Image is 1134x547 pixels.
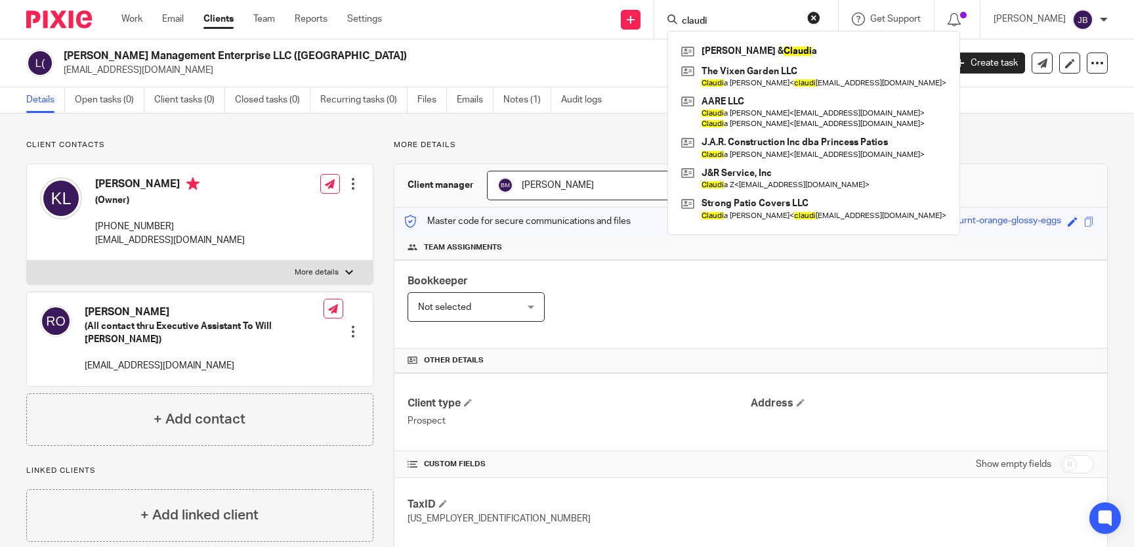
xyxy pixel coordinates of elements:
[154,409,245,429] h4: + Add contact
[95,220,245,233] p: [PHONE_NUMBER]
[807,11,820,24] button: Clear
[424,355,484,366] span: Other details
[40,305,72,337] img: svg%3E
[64,49,756,63] h2: [PERSON_NAME] Management Enterprise LLC ([GEOGRAPHIC_DATA])
[408,276,468,286] span: Bookkeeper
[121,12,142,26] a: Work
[417,87,447,113] a: Files
[404,215,631,228] p: Master code for secure communications and files
[162,12,184,26] a: Email
[320,87,408,113] a: Recurring tasks (0)
[154,87,225,113] a: Client tasks (0)
[85,320,324,347] h5: (All contact thru Executive Assistant To Will [PERSON_NAME])
[561,87,612,113] a: Audit logs
[408,414,751,427] p: Prospect
[235,87,310,113] a: Closed tasks (0)
[295,267,339,278] p: More details
[26,140,373,150] p: Client contacts
[64,64,929,77] p: [EMAIL_ADDRESS][DOMAIN_NAME]
[976,458,1051,471] label: Show empty fields
[253,12,275,26] a: Team
[408,498,751,512] h4: TaxID
[85,305,324,319] h4: [PERSON_NAME]
[457,87,493,113] a: Emails
[949,53,1025,74] a: Create task
[26,49,54,77] img: svg%3E
[203,12,234,26] a: Clients
[140,505,259,525] h4: + Add linked client
[85,359,324,372] p: [EMAIL_ADDRESS][DOMAIN_NAME]
[1072,9,1093,30] img: svg%3E
[95,234,245,247] p: [EMAIL_ADDRESS][DOMAIN_NAME]
[497,177,513,193] img: svg%3E
[408,514,591,523] span: [US_EMPLOYER_IDENTIFICATION_NUMBER]
[681,16,799,28] input: Search
[394,140,1108,150] p: More details
[408,179,474,192] h3: Client manager
[994,12,1066,26] p: [PERSON_NAME]
[75,87,144,113] a: Open tasks (0)
[408,397,751,410] h4: Client type
[522,181,594,190] span: [PERSON_NAME]
[95,194,245,207] h5: (Owner)
[295,12,327,26] a: Reports
[95,177,245,194] h4: [PERSON_NAME]
[503,87,551,113] a: Notes (1)
[870,14,921,24] span: Get Support
[751,397,1094,410] h4: Address
[424,242,502,253] span: Team assignments
[186,177,199,190] i: Primary
[418,303,471,312] span: Not selected
[26,466,373,476] p: Linked clients
[40,177,82,219] img: svg%3E
[26,87,65,113] a: Details
[910,214,1061,229] div: incredible-burnt-orange-glossy-eggs
[347,12,382,26] a: Settings
[26,11,92,28] img: Pixie
[408,459,751,470] h4: CUSTOM FIELDS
